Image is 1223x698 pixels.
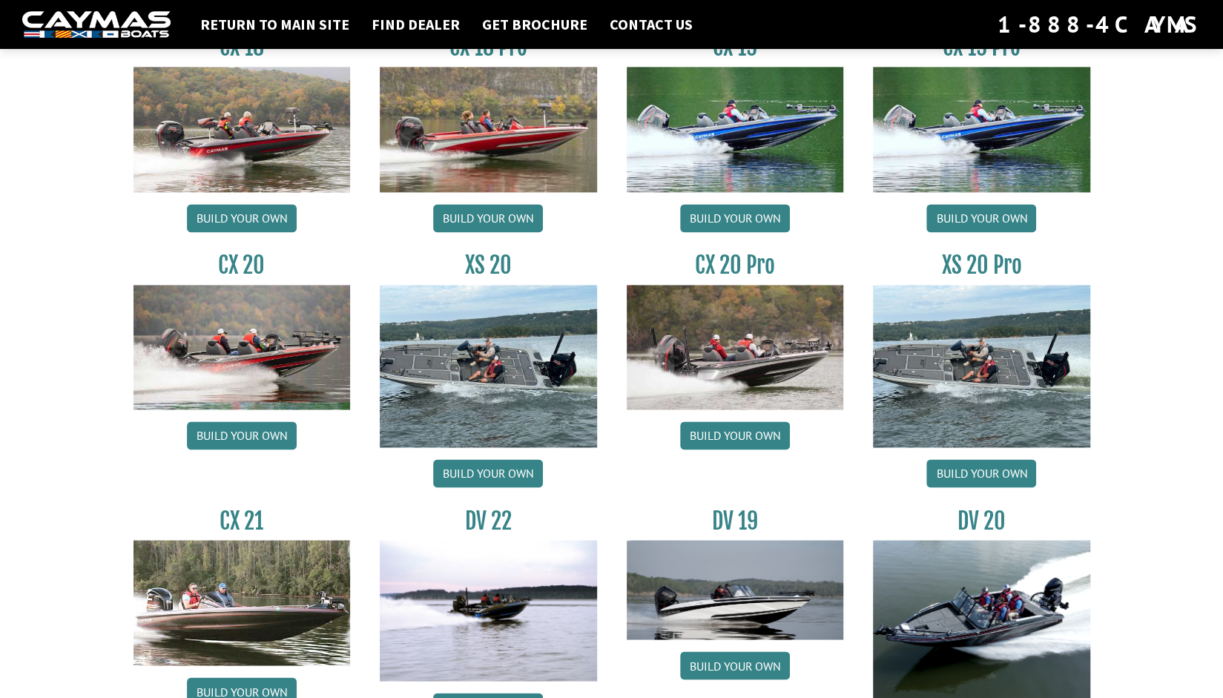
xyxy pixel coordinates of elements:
[133,540,351,665] img: CX21_thumb.jpg
[627,251,844,279] h3: CX 20 Pro
[926,459,1036,487] a: Build your own
[873,67,1090,191] img: CX19_thumbnail.jpg
[187,204,297,232] a: Build your own
[680,204,790,232] a: Build your own
[133,67,351,191] img: CX-18S_thumbnail.jpg
[380,285,597,447] img: XS_20_resized.jpg
[873,540,1090,698] img: DV_20_from_website_for_caymas_connect.png
[602,15,700,34] a: Contact Us
[873,285,1090,447] img: XS_20_resized.jpg
[433,459,543,487] a: Build your own
[627,67,844,191] img: CX19_thumbnail.jpg
[193,15,357,34] a: Return to main site
[926,204,1036,232] a: Build your own
[873,507,1090,534] h3: DV 20
[680,421,790,450] a: Build your own
[133,507,351,534] h3: CX 21
[627,540,844,639] img: dv-19-ban_from_website_for_caymas_connect.png
[380,251,597,279] h3: XS 20
[22,11,171,39] img: white-logo-c9c8dbefe5ff5ceceb0f0178aa75bf4bb51f6bca0971e226c86eb53dfe498488.png
[627,285,844,409] img: CX-20Pro_thumbnail.jpg
[380,507,597,534] h3: DV 22
[380,540,597,681] img: DV22_original_motor_cropped_for_caymas_connect.jpg
[680,651,790,679] a: Build your own
[133,285,351,409] img: CX-20_thumbnail.jpg
[133,251,351,279] h3: CX 20
[475,15,595,34] a: Get Brochure
[998,8,1201,41] div: 1-888-4CAYMAS
[364,15,467,34] a: Find Dealer
[873,251,1090,279] h3: XS 20 Pro
[627,507,844,534] h3: DV 19
[433,204,543,232] a: Build your own
[380,67,597,191] img: CX-18SS_thumbnail.jpg
[187,421,297,450] a: Build your own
